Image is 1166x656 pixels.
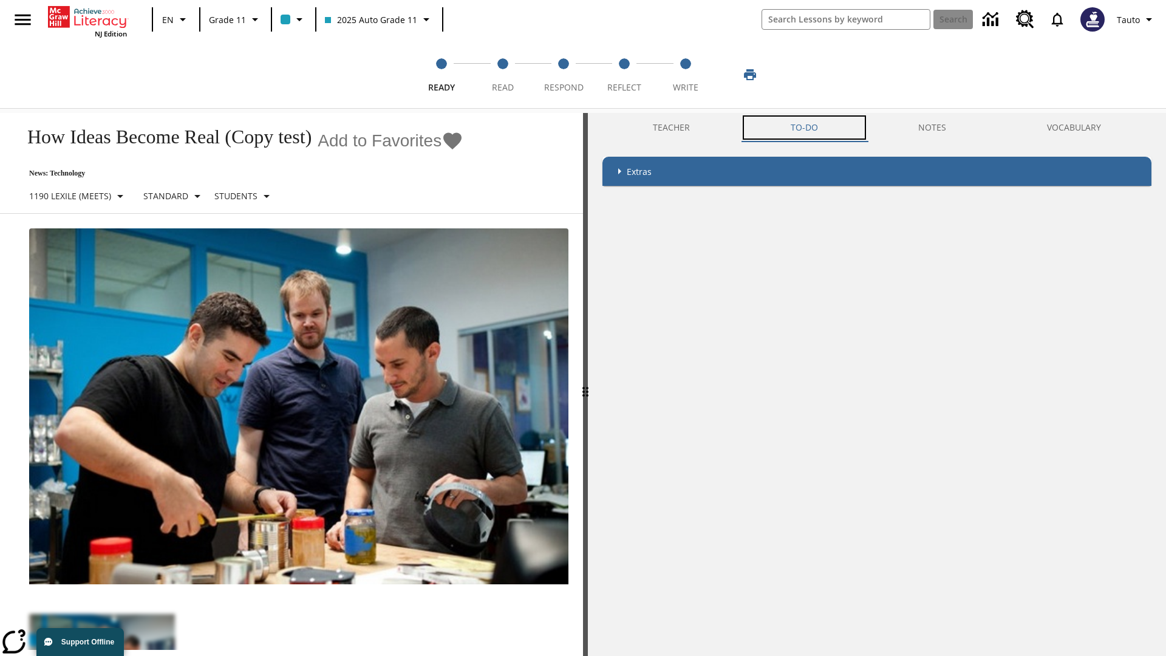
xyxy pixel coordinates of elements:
[95,29,127,38] span: NJ Edition
[320,9,438,30] button: Class: 2025 Auto Grade 11, Select your class
[428,81,455,93] span: Ready
[214,190,257,202] p: Students
[607,81,641,93] span: Reflect
[1073,4,1112,35] button: Select a new avatar
[467,41,537,108] button: Read step 2 of 5
[740,113,868,142] button: TO-DO
[1080,7,1105,32] img: Avatar
[162,13,174,26] span: EN
[492,81,514,93] span: Read
[602,157,1151,186] div: Extras
[204,9,267,30] button: Grade: Grade 11, Select a grade
[61,638,114,646] span: Support Offline
[143,190,188,202] p: Standard
[325,13,417,26] span: 2025 Auto Grade 11
[209,13,246,26] span: Grade 11
[1042,4,1073,35] a: Notifications
[583,113,588,656] div: Press Enter or Spacebar and then press right and left arrow keys to move the slider
[24,185,132,207] button: Select Lexile, 1190 Lexile (Meets)
[975,3,1009,36] a: Data Center
[36,628,124,656] button: Support Offline
[868,113,997,142] button: NOTES
[29,190,111,202] p: 1190 Lexile (Meets)
[29,228,568,584] img: Quirky founder Ben Kaufman tests a new product with co-worker Gaz Brown and product inventor Jon ...
[627,165,652,178] p: Extras
[602,113,1151,142] div: Instructional Panel Tabs
[157,9,196,30] button: Language: EN, Select a language
[673,81,698,93] span: Write
[318,131,442,151] span: Add to Favorites
[276,9,312,30] button: Class color is light blue. Change class color
[210,185,279,207] button: Select Student
[602,113,740,142] button: Teacher
[528,41,599,108] button: Respond step 3 of 5
[1117,13,1140,26] span: Tauto
[650,41,721,108] button: Write step 5 of 5
[318,130,463,151] button: Add to Favorites - How Ideas Become Real (Copy test)
[15,169,463,178] p: News: Technology
[1009,3,1042,36] a: Resource Center, Will open in new tab
[588,113,1166,656] div: activity
[15,126,312,148] h1: How Ideas Become Real (Copy test)
[406,41,477,108] button: Ready step 1 of 5
[48,4,127,38] div: Home
[762,10,930,29] input: search field
[5,2,41,38] button: Open side menu
[731,64,769,86] button: Print
[544,81,584,93] span: Respond
[138,185,210,207] button: Scaffolds, Standard
[997,113,1151,142] button: VOCABULARY
[1112,9,1161,30] button: Profile/Settings
[589,41,660,108] button: Reflect step 4 of 5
